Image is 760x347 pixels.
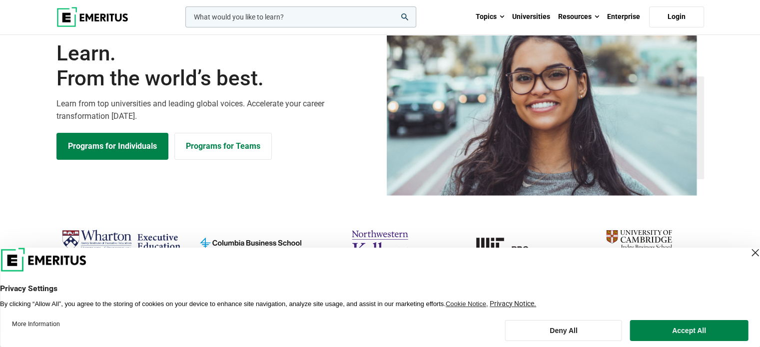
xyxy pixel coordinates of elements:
[649,6,704,27] a: Login
[320,226,440,265] img: northwestern-kellogg
[387,12,697,196] img: Learn from the world's best
[56,66,374,91] span: From the world’s best.
[450,226,569,265] img: MIT xPRO
[579,226,699,265] img: cambridge-judge-business-school
[174,133,272,160] a: Explore for Business
[185,6,416,27] input: woocommerce-product-search-field-0
[56,97,374,123] p: Learn from top universities and leading global voices. Accelerate your career transformation [DATE].
[191,226,310,265] img: columbia-business-school
[56,133,168,160] a: Explore Programs
[61,226,181,255] img: Wharton Executive Education
[450,226,569,265] a: MIT-xPRO
[56,41,374,91] h1: Learn.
